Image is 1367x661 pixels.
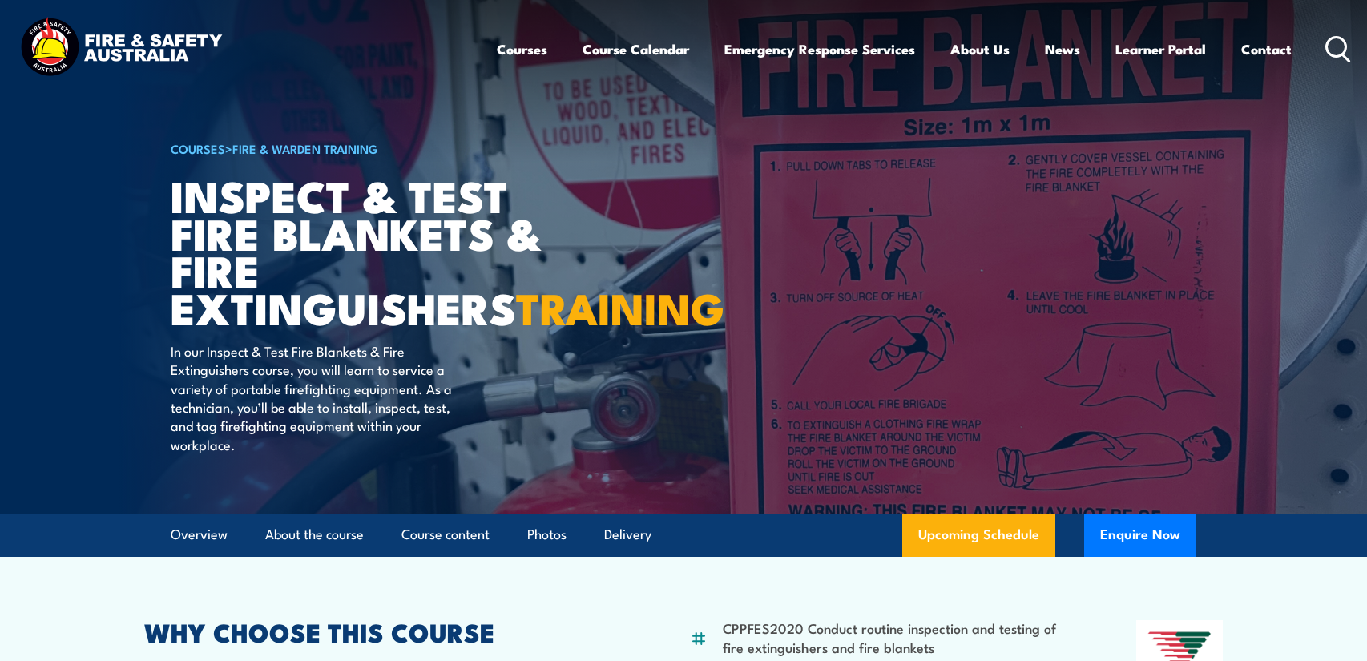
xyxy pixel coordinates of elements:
[516,273,724,340] strong: TRAINING
[1115,28,1206,71] a: Learner Portal
[232,139,378,157] a: Fire & Warden Training
[171,514,228,556] a: Overview
[1084,514,1196,557] button: Enquire Now
[604,514,651,556] a: Delivery
[171,341,463,453] p: In our Inspect & Test Fire Blankets & Fire Extinguishers course, you will learn to service a vari...
[1045,28,1080,71] a: News
[583,28,689,71] a: Course Calendar
[723,619,1059,656] li: CPPFES2020 Conduct routine inspection and testing of fire extinguishers and fire blankets
[497,28,547,71] a: Courses
[171,139,225,157] a: COURSES
[724,28,915,71] a: Emergency Response Services
[171,176,567,326] h1: Inspect & Test Fire Blankets & Fire Extinguishers
[171,139,567,158] h6: >
[527,514,567,556] a: Photos
[401,514,490,556] a: Course content
[1241,28,1292,71] a: Contact
[144,620,612,643] h2: WHY CHOOSE THIS COURSE
[265,514,364,556] a: About the course
[950,28,1010,71] a: About Us
[902,514,1055,557] a: Upcoming Schedule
